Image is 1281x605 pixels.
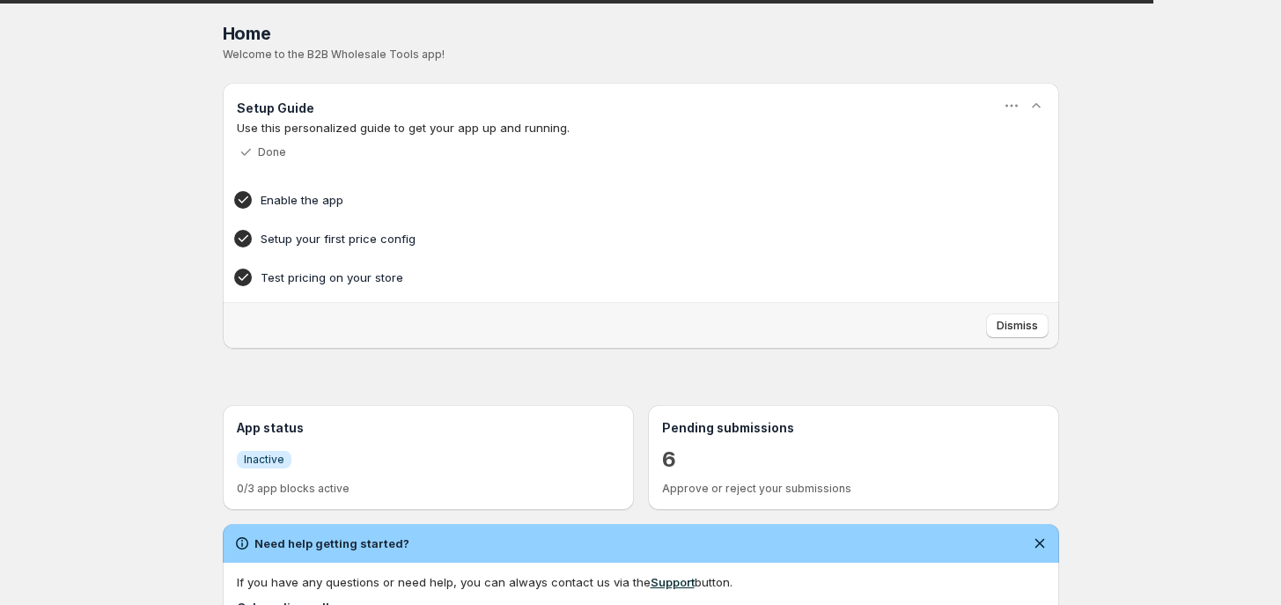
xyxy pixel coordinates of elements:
[997,319,1038,333] span: Dismiss
[662,482,1045,496] p: Approve or reject your submissions
[662,419,1045,437] h3: Pending submissions
[662,446,676,474] a: 6
[986,314,1049,338] button: Dismiss
[223,48,1059,62] p: Welcome to the B2B Wholesale Tools app!
[261,269,967,286] h4: Test pricing on your store
[237,573,1045,591] div: If you have any questions or need help, you can always contact us via the button.
[237,119,1045,136] p: Use this personalized guide to get your app up and running.
[261,191,967,209] h4: Enable the app
[651,575,695,589] a: Support
[237,419,620,437] h3: App status
[223,23,271,44] span: Home
[244,453,284,467] span: Inactive
[254,535,409,552] h2: Need help getting started?
[237,100,314,117] h3: Setup Guide
[237,450,291,469] a: InfoInactive
[261,230,967,247] h4: Setup your first price config
[1027,531,1052,556] button: Dismiss notification
[258,145,286,159] p: Done
[237,482,620,496] p: 0/3 app blocks active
